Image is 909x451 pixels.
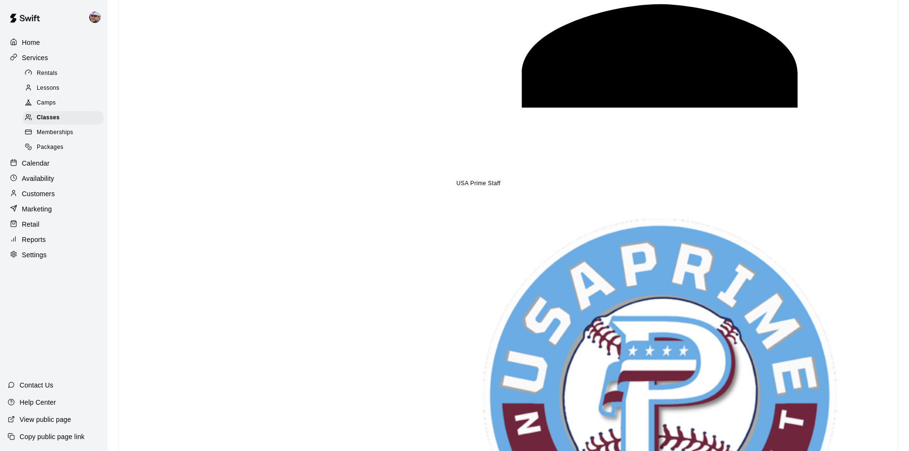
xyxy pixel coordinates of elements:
a: Retail [8,217,100,231]
p: Settings [22,250,47,260]
span: Memberships [37,128,73,137]
div: Lessons [23,82,104,95]
p: Marketing [22,204,52,214]
a: Home [8,35,100,50]
p: Availability [22,174,54,183]
p: View public page [20,415,71,424]
p: Copy public page link [20,432,84,441]
p: Contact Us [20,380,53,390]
a: Services [8,51,100,65]
span: Classes [37,113,60,123]
a: Lessons [23,81,107,95]
a: Marketing [8,202,100,216]
p: Customers [22,189,55,199]
p: Help Center [20,398,56,407]
p: Services [22,53,48,63]
a: Packages [23,140,107,155]
a: Availability [8,171,100,186]
div: Classes [23,111,104,125]
span: Lessons [37,84,60,93]
p: Retail [22,220,40,229]
div: Alec Silverman [87,8,107,27]
a: Classes [23,111,107,126]
p: Home [22,38,40,47]
div: Rentals [23,67,104,80]
div: Packages [23,141,104,154]
p: Calendar [22,158,50,168]
img: Alec Silverman [89,11,101,23]
a: Customers [8,187,100,201]
a: Rentals [23,66,107,81]
a: Settings [8,248,100,262]
span: Packages [37,143,63,152]
div: Camps [23,96,104,110]
span: Rentals [37,69,58,78]
span: USA Prime Staff [457,180,501,187]
a: Reports [8,232,100,247]
p: Reports [22,235,46,244]
a: Camps [23,96,107,111]
span: Camps [37,98,56,108]
a: Memberships [23,126,107,140]
div: Memberships [23,126,104,139]
a: Calendar [8,156,100,170]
